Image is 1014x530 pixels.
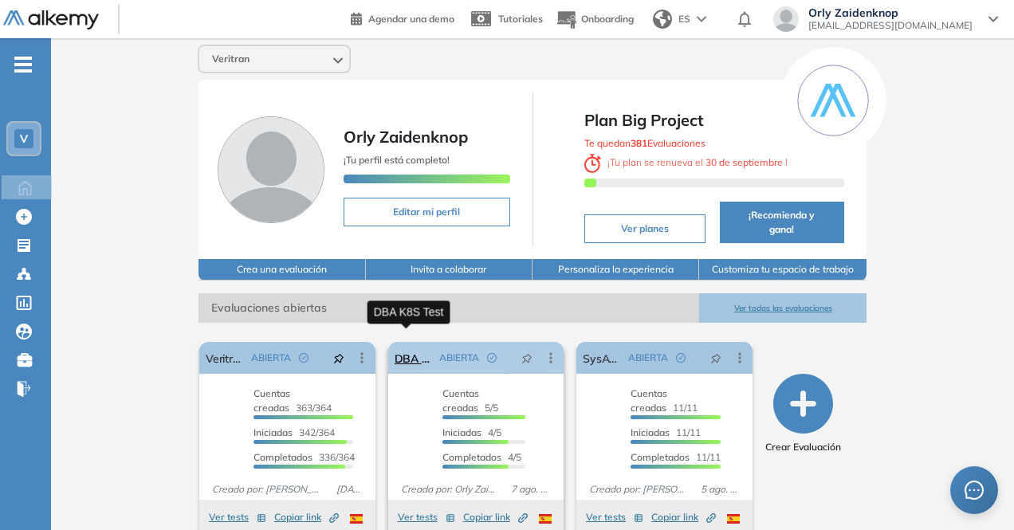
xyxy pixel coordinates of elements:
[206,342,245,374] a: Veritran - AP
[351,8,454,27] a: Agendar una demo
[209,508,266,527] button: Ver tests
[274,510,339,524] span: Copiar link
[584,214,705,243] button: Ver planes
[487,353,497,363] span: check-circle
[344,198,509,226] button: Editar mi perfil
[206,482,329,497] span: Creado por: [PERSON_NAME]
[631,451,690,463] span: Completados
[253,387,290,414] span: Cuentas creadas
[631,387,698,414] span: 11/11
[253,451,355,463] span: 336/364
[583,482,694,497] span: Creado por: [PERSON_NAME]
[463,508,528,527] button: Copiar link
[442,451,501,463] span: Completados
[299,353,309,363] span: check-circle
[631,137,647,149] b: 381
[253,387,332,414] span: 363/364
[720,202,844,243] button: ¡Recomienda y gana!
[698,345,733,371] button: pushpin
[584,137,705,149] span: Te quedan Evaluaciones
[253,426,293,438] span: Iniciadas
[628,351,668,365] span: ABIERTA
[676,353,686,363] span: check-circle
[442,387,498,414] span: 5/5
[442,426,501,438] span: 4/5
[3,10,99,30] img: Logo
[442,387,479,414] span: Cuentas creadas
[631,451,721,463] span: 11/11
[584,156,788,168] span: ¡ Tu plan se renueva el !
[697,16,706,22] img: arrow
[965,481,984,500] span: message
[631,426,701,438] span: 11/11
[653,10,672,29] img: world
[631,387,667,414] span: Cuentas creadas
[398,508,455,527] button: Ver tests
[367,300,450,324] div: DBA K8S Test
[699,259,866,281] button: Customiza tu espacio de trabajo
[321,345,356,371] button: pushpin
[198,293,699,323] span: Evaluaciones abiertas
[703,156,785,168] b: 30 de septiembre
[366,259,533,281] button: Invita a colaborar
[581,13,634,25] span: Onboarding
[14,63,32,66] i: -
[694,482,746,497] span: 5 ago. 2025
[710,351,721,364] span: pushpin
[556,2,634,37] button: Onboarding
[509,345,544,371] button: pushpin
[586,508,643,527] button: Ver tests
[333,351,344,364] span: pushpin
[198,259,365,281] button: Crea una evaluación
[20,132,28,145] span: V
[808,19,973,32] span: [EMAIL_ADDRESS][DOMAIN_NAME]
[765,440,841,454] span: Crear Evaluación
[583,342,622,374] a: SysAdmin Networking
[395,482,505,497] span: Creado por: Orly Zaidenknop
[765,374,841,454] button: Crear Evaluación
[651,510,716,524] span: Copiar link
[678,12,690,26] span: ES
[253,426,335,438] span: 342/364
[505,482,558,497] span: 7 ago. 2025
[521,351,533,364] span: pushpin
[442,426,481,438] span: Iniciadas
[442,451,521,463] span: 4/5
[344,154,450,166] span: ¡Tu perfil está completo!
[651,508,716,527] button: Copiar link
[498,13,543,25] span: Tutoriales
[344,127,468,147] span: Orly Zaidenknop
[395,342,434,374] a: DBA K8S Test
[539,514,552,524] img: ESP
[584,154,602,173] img: clock-svg
[631,426,670,438] span: Iniciadas
[699,293,866,323] button: Ver todas las evaluaciones
[212,53,250,65] span: Veritran
[350,514,363,524] img: ESP
[727,514,740,524] img: ESP
[274,508,339,527] button: Copiar link
[533,259,699,281] button: Personaliza la experiencia
[330,482,369,497] span: [DATE]
[808,6,973,19] span: Orly Zaidenknop
[251,351,291,365] span: ABIERTA
[439,351,479,365] span: ABIERTA
[253,451,312,463] span: Completados
[368,13,454,25] span: Agendar una demo
[463,510,528,524] span: Copiar link
[218,116,324,223] img: Foto de perfil
[584,108,844,132] span: Plan Big Project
